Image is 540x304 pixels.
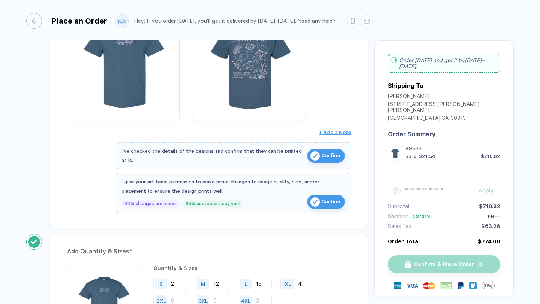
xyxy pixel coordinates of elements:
[469,183,500,198] button: Apply
[388,82,423,89] div: Shipping To
[481,153,500,159] div: $710.82
[51,16,107,25] div: Place an Order
[71,8,176,113] img: 1efd725e-e405-436c-9a97-6690e6400fd7_nt_front_1756397567549.jpg
[307,195,345,209] button: iconConfirm
[310,151,320,161] img: icon
[307,149,345,163] button: iconConfirm
[405,153,411,159] div: 33
[479,203,500,209] div: $710.82
[405,146,500,151] div: #G500
[310,197,320,207] img: icon
[481,223,500,229] div: $63.26
[388,93,500,101] div: [PERSON_NAME]
[115,15,128,28] img: user profile
[411,213,432,219] div: Standard
[478,238,500,244] div: $774.08
[121,177,345,196] div: I give your art team permission to make minor changes to image quality, size, and/or placement to...
[319,130,351,135] span: + Add a Note
[159,281,163,286] div: S
[440,282,452,289] img: cheque
[67,246,351,258] div: Add Quantity & Sizes
[388,101,500,115] div: [STREET_ADDRESS][PERSON_NAME][PERSON_NAME]
[388,238,420,244] div: Order Total
[388,115,500,123] div: [GEOGRAPHIC_DATA] , GA - 30313
[199,298,208,303] div: 3XL
[406,280,418,292] img: visa
[388,223,411,229] div: Sales Tax
[390,148,400,158] img: 1efd725e-e405-436c-9a97-6690e6400fd7_nt_front_1756397567549.jpg
[394,282,401,289] img: express
[423,280,435,292] img: master-card
[478,188,500,194] div: Apply
[121,146,303,165] div: I've checked the details of the designs and confirm that they can be printed as is.
[469,282,477,289] img: Venmo
[319,127,351,139] button: + Add a Note
[322,150,340,162] span: Confirm
[418,153,435,159] div: $21.54
[388,131,500,138] div: Order Summary
[457,282,464,289] img: Paypal
[388,203,409,209] div: Subtotal
[153,265,351,271] div: Quantity & Sizes
[156,298,166,303] div: 2XL
[201,281,205,286] div: M
[244,281,247,286] div: L
[134,18,336,24] div: Hey! If you order [DATE], you'll get it delivered by [DATE]–[DATE]. Need any help?
[196,8,301,113] img: 1efd725e-e405-436c-9a97-6690e6400fd7_nt_back_1756397567550.jpg
[388,54,500,73] div: Order [DATE] and get it by [DATE]–[DATE] .
[481,279,495,292] img: GPay
[285,281,291,286] div: XL
[488,213,500,219] div: FREE
[241,298,250,303] div: 4XL
[413,153,417,159] div: x
[388,213,409,219] div: Shipping
[121,200,179,208] div: 80% changes are minor
[183,200,243,208] div: 95% customers say yes!
[322,196,340,208] span: Confirm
